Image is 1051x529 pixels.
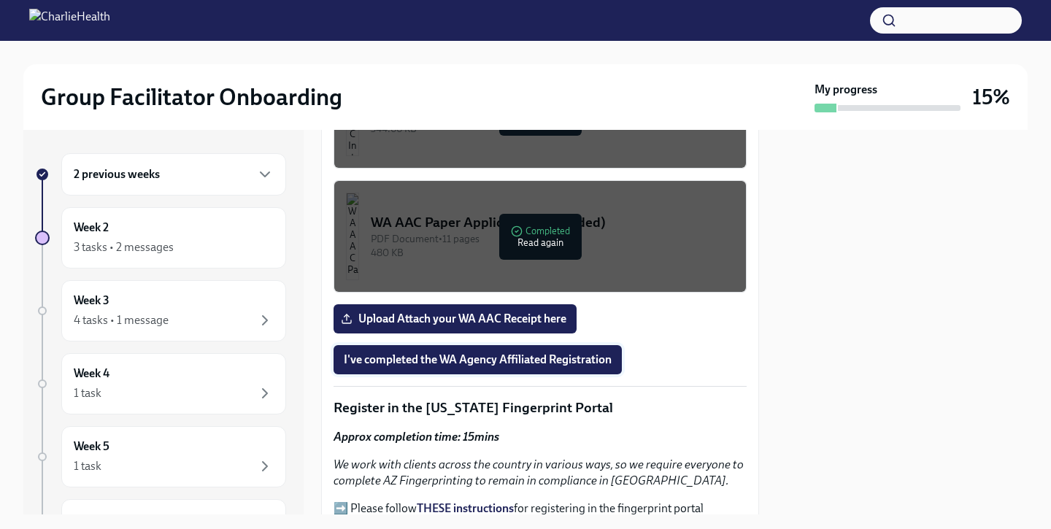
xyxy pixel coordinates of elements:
[74,458,101,474] div: 1 task
[972,84,1010,110] h3: 15%
[346,193,359,280] img: WA AAC Paper Application (if needed)
[35,280,286,341] a: Week 34 tasks • 1 message
[74,511,109,528] h6: Week 6
[334,345,622,374] button: I've completed the WA Agency Affiliated Registration
[29,9,110,32] img: CharlieHealth
[344,312,566,326] span: Upload Attach your WA AAC Receipt here
[35,426,286,487] a: Week 51 task
[334,457,744,487] em: We work with clients across the country in various ways, so we require everyone to complete AZ Fi...
[74,166,160,182] h6: 2 previous weeks
[35,207,286,269] a: Week 23 tasks • 2 messages
[74,439,109,455] h6: Week 5
[334,430,499,444] strong: Approx completion time: 15mins
[417,501,514,515] a: THESE instructions
[371,213,734,232] div: WA AAC Paper Application (if needed)
[371,246,734,260] div: 480 KB
[815,82,877,98] strong: My progress
[74,293,109,309] h6: Week 3
[74,366,109,382] h6: Week 4
[334,180,747,293] button: WA AAC Paper Application (if needed)PDF Document•11 pages480 KBCompletedRead again
[74,220,109,236] h6: Week 2
[41,82,342,112] h2: Group Facilitator Onboarding
[74,385,101,401] div: 1 task
[74,239,174,255] div: 3 tasks • 2 messages
[334,304,577,333] label: Upload Attach your WA AAC Receipt here
[334,398,747,417] p: Register in the [US_STATE] Fingerprint Portal
[61,153,286,196] div: 2 previous weeks
[371,232,734,246] div: PDF Document • 11 pages
[35,353,286,414] a: Week 41 task
[344,352,612,367] span: I've completed the WA Agency Affiliated Registration
[74,312,169,328] div: 4 tasks • 1 message
[334,501,747,517] p: ➡️ Please follow for registering in the fingerprint portal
